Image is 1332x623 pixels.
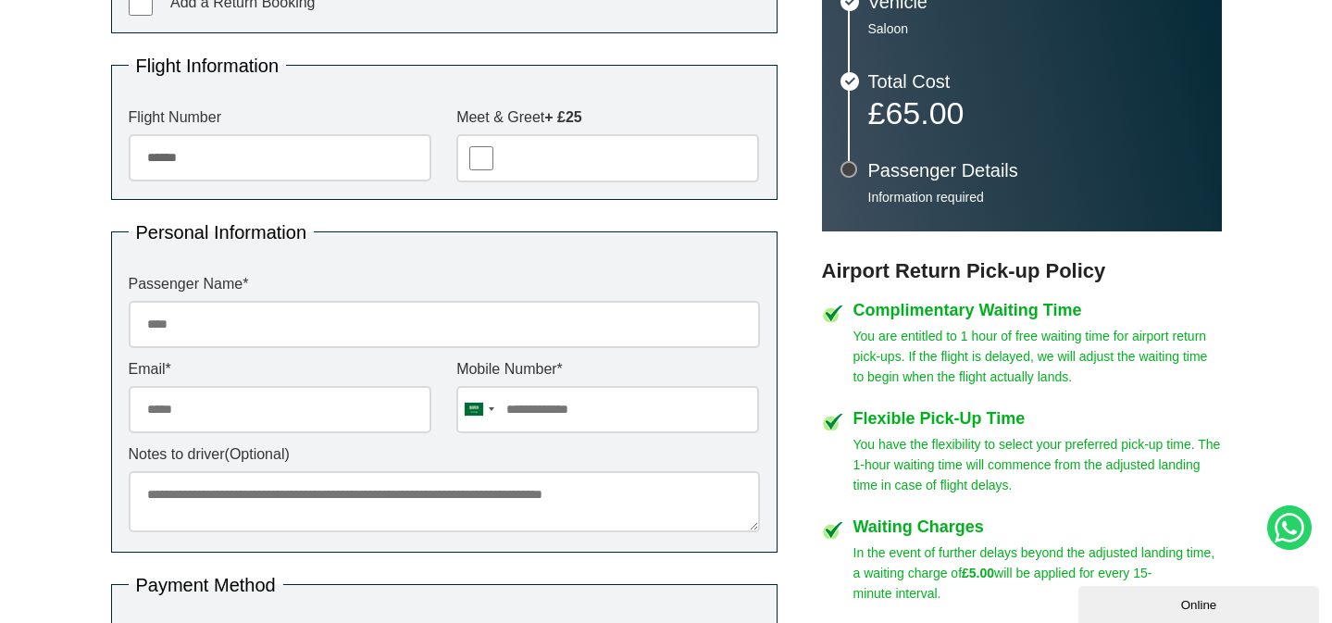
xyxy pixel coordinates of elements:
[1078,582,1323,623] iframe: chat widget
[822,259,1222,283] h3: Airport Return Pick-up Policy
[129,223,315,242] legend: Personal Information
[853,302,1222,318] h4: Complimentary Waiting Time
[129,277,760,292] label: Passenger Name
[885,95,964,131] span: 65.00
[456,110,759,125] label: Meet & Greet
[853,518,1222,535] h4: Waiting Charges
[129,56,287,75] legend: Flight Information
[868,20,1203,37] p: Saloon
[868,72,1203,91] h3: Total Cost
[225,446,290,462] span: (Optional)
[853,410,1222,427] h4: Flexible Pick-Up Time
[456,362,759,377] label: Mobile Number
[853,542,1222,604] p: In the event of further delays beyond the adjusted landing time, a waiting charge of will be appl...
[457,387,500,432] div: Saudi Arabia (‫المملكة العربية السعودية‬‎): +966
[868,189,1203,206] p: Information required
[853,326,1222,387] p: You are entitled to 1 hour of free waiting time for airport return pick-ups. If the flight is del...
[129,447,760,462] label: Notes to driver
[868,100,1203,126] p: £
[544,109,581,125] strong: + £25
[853,434,1222,495] p: You have the flexibility to select your preferred pick-up time. The 1-hour waiting time will comm...
[129,576,283,594] legend: Payment Method
[129,362,431,377] label: Email
[962,566,994,580] strong: £5.00
[129,110,431,125] label: Flight Number
[868,161,1203,180] h3: Passenger Details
